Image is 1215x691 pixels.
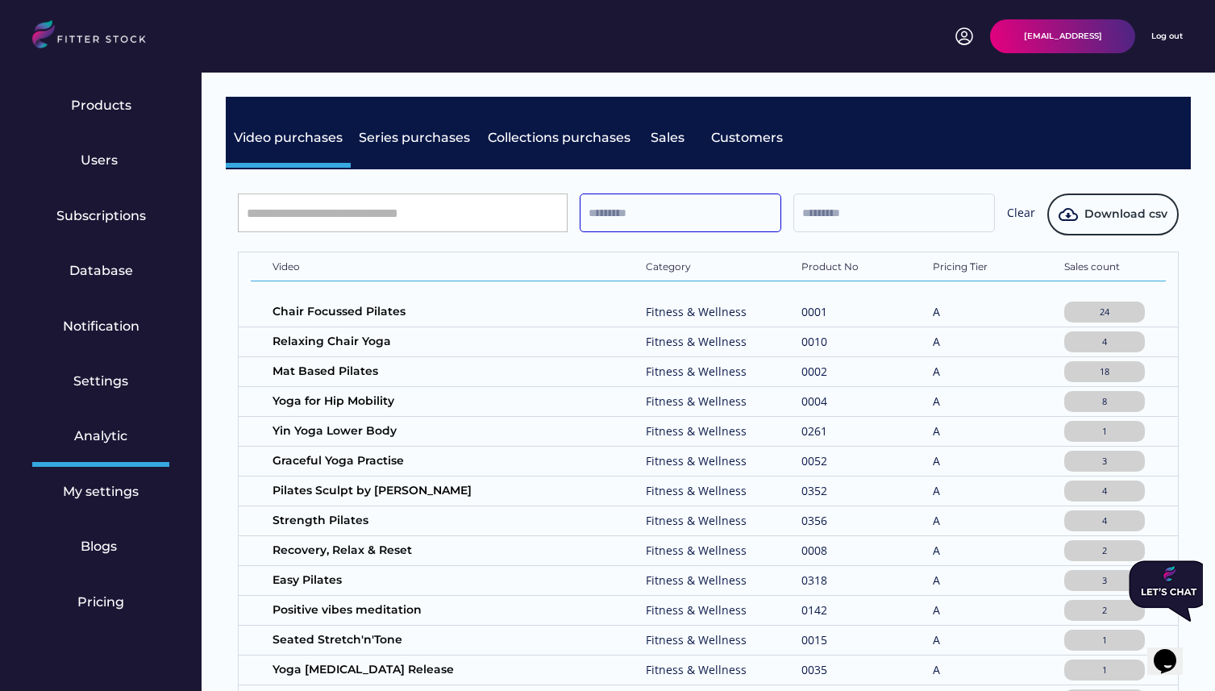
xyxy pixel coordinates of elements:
div: 0001 [801,304,882,320]
div: 0015 [801,632,882,648]
div: A [933,334,1013,350]
div: Subscriptions [56,207,146,225]
div: Pilates Sculpt by [PERSON_NAME] [273,483,595,499]
div: Sales count [1064,260,1145,277]
div: Yoga [MEDICAL_DATA] Release [273,662,595,678]
div: 0318 [801,572,882,589]
div: 0261 [801,423,882,439]
div: My settings [63,483,139,501]
div: 4 [1068,335,1141,348]
div: Relaxing Chair Yoga [273,334,595,350]
div: Pricing [77,593,124,611]
div: 4 [1068,485,1141,497]
div: Fitness & Wellness [646,423,751,439]
div: Database [69,262,133,280]
div: A [933,602,1013,618]
img: profile-circle.svg [955,27,974,46]
div: 0052 [801,453,882,469]
div: A [933,632,1013,648]
div: Video purchases [234,129,343,147]
div: Series purchases [359,129,472,147]
iframe: chat widget [1147,626,1199,675]
div: Recovery, Relax & Reset [273,543,595,559]
span: Download csv [1084,206,1167,223]
div: Notification [63,318,139,335]
div: 1 [1068,425,1141,437]
div: Customers [711,129,792,147]
div: Users [81,152,121,169]
div: Fitness & Wellness [646,393,751,410]
div: [EMAIL_ADDRESS] [1024,31,1102,42]
div: Fitness & Wellness [646,572,751,589]
div: A [933,304,1013,320]
div: Clear [1007,205,1035,225]
div: 4 [1068,514,1141,527]
div: Yin Yoga Lower Body [273,423,595,439]
div: Fitness & Wellness [646,364,751,380]
div: Category [646,260,751,277]
div: A [933,572,1013,589]
div: Chair Focussed Pilates [273,304,595,320]
div: Settings [73,373,128,390]
div: 0352 [801,483,882,499]
img: LOGO.svg [32,20,160,53]
div: 0008 [801,543,882,559]
div: Fitness & Wellness [646,662,751,678]
button: Download csv [1047,194,1179,235]
div: Graceful Yoga Practise [273,453,595,469]
div: Fitness & Wellness [646,632,751,648]
div: Seated Stretch'n'Tone [273,632,595,648]
div: Yoga for Hip Mobility [273,393,595,410]
div: 3 [1068,455,1141,467]
div: A [933,513,1013,529]
div: Fitness & Wellness [646,602,751,618]
div: A [933,453,1013,469]
div: 2 [1068,604,1141,616]
div: 0035 [801,662,882,678]
div: 0142 [801,602,882,618]
div: 0010 [801,334,882,350]
div: Analytic [74,427,127,445]
div: Product No [801,260,882,277]
div: A [933,364,1013,380]
div: 1 [1068,664,1141,676]
div: Fitness & Wellness [646,543,751,559]
iframe: chat widget [1122,554,1203,628]
div: 24 [1068,306,1141,318]
div: Sales [651,129,691,147]
div: A [933,393,1013,410]
div: Video [273,260,595,277]
div: 2 [1068,544,1141,556]
div: Fitness & Wellness [646,334,751,350]
img: Chat attention grabber [6,6,87,68]
div: A [933,662,1013,678]
div: Log out [1151,31,1183,42]
div: 18 [1068,365,1141,377]
div: Strength Pilates [273,513,595,529]
div: Fitness & Wellness [646,513,751,529]
div: 3 [1068,574,1141,586]
div: Pricing Tier [933,260,1013,277]
div: A [933,483,1013,499]
div: 0004 [801,393,882,410]
div: A [933,423,1013,439]
div: Fitness & Wellness [646,483,751,499]
div: Blogs [81,538,121,556]
div: 0002 [801,364,882,380]
div: A [933,543,1013,559]
div: Positive vibes meditation [273,602,595,618]
div: Easy Pilates [273,572,595,589]
div: Collections purchases [488,129,630,147]
div: Products [71,97,131,114]
div: 0356 [801,513,882,529]
div: 1 [1068,634,1141,646]
div: 8 [1068,395,1141,407]
div: Mat Based Pilates [273,364,595,380]
div: Fitness & Wellness [646,304,751,320]
div: Fitness & Wellness [646,453,751,469]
